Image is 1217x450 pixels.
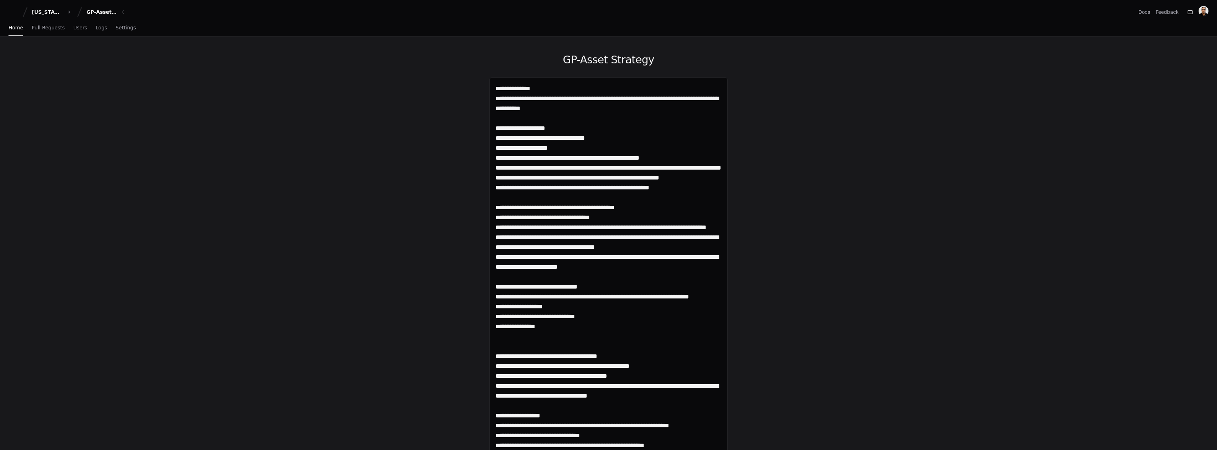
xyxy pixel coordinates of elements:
button: GP-Asset Strategy [84,6,129,18]
a: Users [73,20,87,36]
a: Logs [96,20,107,36]
span: Settings [115,25,136,30]
a: Home [9,20,23,36]
iframe: Open customer support [1194,427,1213,446]
a: Pull Requests [32,20,64,36]
button: Feedback [1156,8,1179,16]
a: Docs [1138,8,1150,16]
span: Pull Requests [32,25,64,30]
button: [US_STATE] Pacific [29,6,74,18]
a: Settings [115,20,136,36]
div: GP-Asset Strategy [86,8,117,16]
h1: GP-Asset Strategy [489,53,728,66]
img: avatar [1199,6,1208,16]
span: Home [9,25,23,30]
span: Users [73,25,87,30]
div: [US_STATE] Pacific [32,8,62,16]
span: Logs [96,25,107,30]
